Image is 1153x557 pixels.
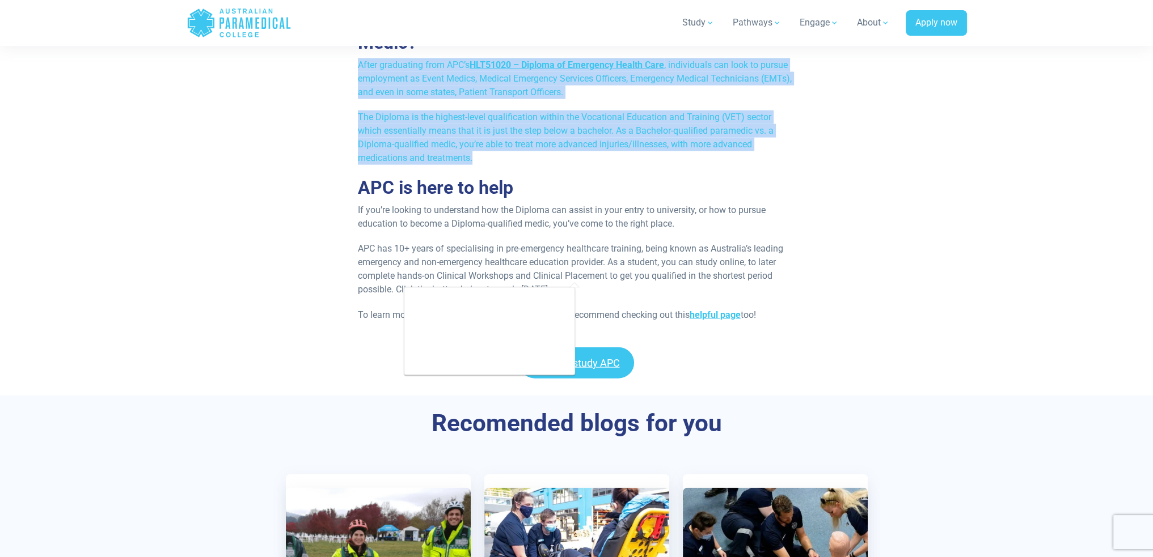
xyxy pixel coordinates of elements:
[358,58,796,99] p: After graduating from APC’s , individuals can look to pursue employment as Event Medics, Medical ...
[470,59,664,70] a: HLT51020 – Diploma of Emergency Health Care
[245,409,909,438] h3: Recomended blogs for you
[358,242,796,296] p: APC has 10+ years of specialising in pre-emergency healthcare training, being known as Australia’...
[187,5,292,41] a: Australian Paramedical College
[690,309,741,320] a: helpful page
[675,7,721,39] a: Study
[358,203,796,231] p: If you’re looking to understand how the Diploma can assist in your entry to university, or how to...
[358,110,796,165] p: The Diploma is the highest-level qualification within the Vocational Education and Training (VET)...
[850,7,897,39] a: About
[358,308,796,322] p: To learn more about , we recommend checking out this too!
[906,10,967,36] a: Apply now
[358,177,796,198] h2: APC is here to help
[726,7,788,39] a: Pathways
[519,347,635,379] a: Apply to study APC
[793,7,846,39] a: Engage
